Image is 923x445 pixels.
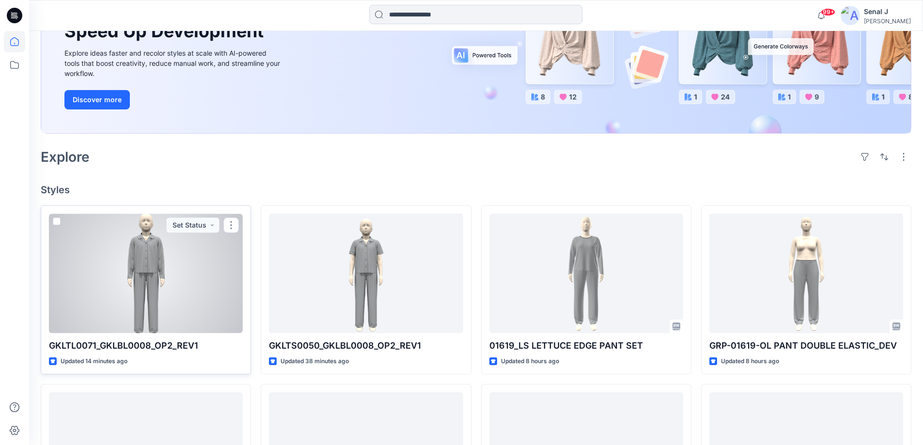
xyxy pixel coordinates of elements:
[269,214,463,333] a: GKLTS0050_GKLBL0008_OP2_REV1
[41,149,90,165] h2: Explore
[61,356,127,367] p: Updated 14 minutes ago
[821,8,835,16] span: 99+
[281,356,349,367] p: Updated 38 minutes ago
[41,184,911,196] h4: Styles
[841,6,860,25] img: avatar
[64,90,130,109] button: Discover more
[501,356,559,367] p: Updated 8 hours ago
[709,339,903,353] p: GRP-01619-OL PANT DOUBLE ELASTIC_DEV
[49,339,243,353] p: GKLTL0071_GKLBL0008_OP2_REV1
[864,17,911,25] div: [PERSON_NAME]
[721,356,779,367] p: Updated 8 hours ago
[489,339,683,353] p: 01619_LS LETTUCE EDGE PANT SET
[864,6,911,17] div: Senal J
[489,214,683,333] a: 01619_LS LETTUCE EDGE PANT SET
[49,214,243,333] a: GKLTL0071_GKLBL0008_OP2_REV1
[709,214,903,333] a: GRP-01619-OL PANT DOUBLE ELASTIC_DEV
[269,339,463,353] p: GKLTS0050_GKLBL0008_OP2_REV1
[64,90,282,109] a: Discover more
[64,48,282,78] div: Explore ideas faster and recolor styles at scale with AI-powered tools that boost creativity, red...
